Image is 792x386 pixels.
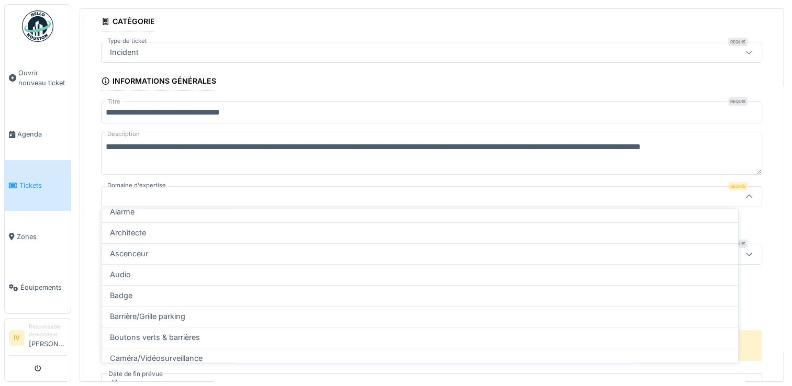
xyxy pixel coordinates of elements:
span: Zones [17,232,66,242]
span: Boutons verts & barrières [110,332,200,343]
li: [PERSON_NAME] [29,323,66,353]
a: Agenda [5,109,71,160]
div: Requis [728,97,748,106]
span: Agenda [17,129,66,139]
div: Informations générales [101,73,216,91]
span: Architecte [110,227,146,239]
span: Ascenceur [110,248,148,259]
span: Équipements [20,282,66,292]
label: Description [105,128,142,141]
label: Type de ticket [105,37,149,46]
label: Date de fin prévue [107,368,164,380]
span: Audio [110,269,131,280]
span: Caméra/Vidéosurveillance [110,353,203,364]
span: Ouvrir nouveau ticket [18,68,66,88]
span: Alarme [110,206,135,218]
span: Tickets [19,180,66,190]
div: Catégorie [101,14,155,31]
span: Badge [110,290,132,301]
a: Zones [5,211,71,262]
li: IV [9,330,25,346]
img: Badge_color-CXgf-gQk.svg [22,10,53,42]
a: Tickets [5,160,71,211]
label: Domaine d'expertise [105,181,168,190]
a: Ouvrir nouveau ticket [5,48,71,109]
div: Requis [728,182,748,190]
a: IV Responsable demandeur[PERSON_NAME] [9,323,66,356]
a: Équipements [5,262,71,313]
div: Incident [106,47,143,58]
div: Responsable demandeur [29,323,66,339]
div: Requis [728,38,748,46]
span: Barrière/Grille parking [110,311,185,322]
label: Titre [105,97,122,106]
